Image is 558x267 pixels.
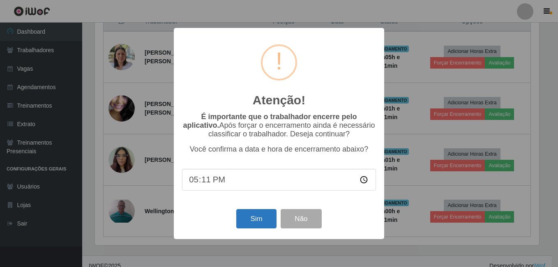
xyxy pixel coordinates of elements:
[182,113,376,138] p: Após forçar o encerramento ainda é necessário classificar o trabalhador. Deseja continuar?
[183,113,357,129] b: É importante que o trabalhador encerre pelo aplicativo.
[182,145,376,154] p: Você confirma a data e hora de encerramento abaixo?
[236,209,276,228] button: Sim
[281,209,321,228] button: Não
[253,93,305,108] h2: Atenção!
